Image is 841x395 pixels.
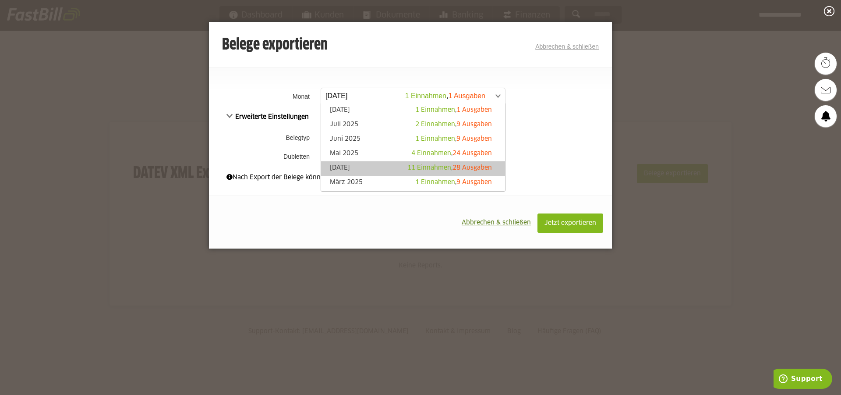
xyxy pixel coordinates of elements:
a: März 2025 [325,178,501,188]
div: , [407,164,492,172]
a: Mai 2025 [325,149,501,159]
div: , [415,178,492,187]
button: Abbrechen & schließen [455,214,537,232]
div: , [415,120,492,129]
th: Monat [209,85,318,107]
span: Abbrechen & schließen [462,220,531,226]
span: 1 Ausgaben [456,107,492,113]
span: 9 Ausgaben [456,179,492,185]
span: Erweiterte Einstellungen [226,114,309,120]
a: Juni 2025 [325,135,501,145]
th: Belegtyp [209,126,318,149]
span: 2 Einnahmen [415,121,455,128]
span: 4 Einnahmen [411,150,451,157]
span: 9 Ausgaben [456,121,492,128]
span: 28 Ausgaben [452,165,492,171]
span: 9 Ausgaben [456,136,492,142]
span: 1 Einnahmen [415,107,455,113]
iframe: Öffnet ein Widget, in dem Sie weitere Informationen finden [774,369,832,391]
div: , [411,149,492,158]
th: Dubletten [209,149,318,164]
h3: Belege exportieren [222,36,328,54]
div: , [415,135,492,143]
span: 1 Einnahmen [415,136,455,142]
button: Jetzt exportieren [537,214,603,233]
a: Juli 2025 [325,120,501,130]
a: Abbrechen & schließen [535,43,599,50]
div: , [415,106,492,114]
span: Jetzt exportieren [544,220,596,226]
a: [DATE] [325,164,501,174]
a: [DATE] [325,106,501,116]
span: 11 Einnahmen [407,165,451,171]
div: Nach Export der Belege können diese nicht mehr bearbeitet werden. [226,173,594,182]
span: 24 Ausgaben [452,150,492,157]
span: 1 Einnahmen [415,179,455,185]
